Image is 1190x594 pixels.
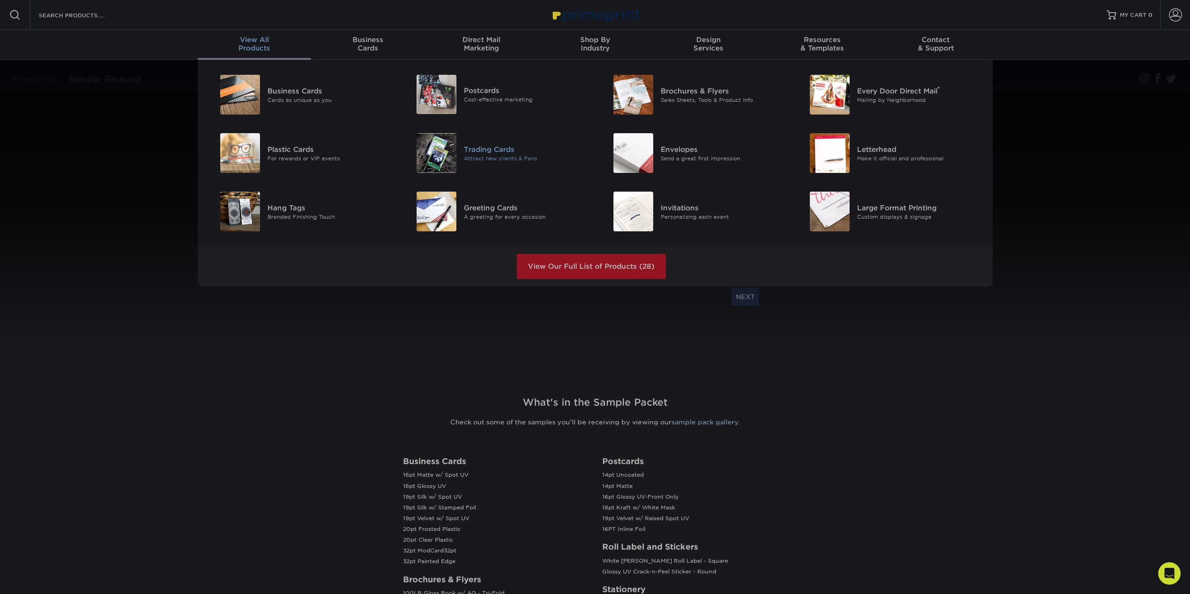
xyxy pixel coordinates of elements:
h3: Business Cards [403,457,588,466]
div: Mailing by Neighborhood [857,96,981,104]
a: DesignServices [652,30,765,60]
img: Postcards [417,75,456,114]
img: Large Format Printing [810,192,850,231]
img: Brochures & Flyers [613,75,653,115]
div: Trading Cards [464,144,588,154]
div: Services [652,36,765,52]
span: Business [311,36,425,44]
a: Direct MailMarketing [425,30,538,60]
div: Make it official and professional [857,154,981,162]
img: Every Door Direct Mail [810,75,850,115]
div: Greeting Cards [464,202,588,213]
a: sample pack gallery [671,418,738,426]
div: For rewards or VIP events [267,154,391,162]
div: Industry [538,36,652,52]
div: Invitations [661,202,785,213]
div: Attract new clients & Fans [464,154,588,162]
span: View All [198,36,311,44]
img: Business Cards [220,75,260,115]
div: Marketing [425,36,538,52]
div: Branded Finishing Touch [267,213,391,221]
span: Contact [879,36,993,44]
div: & Support [879,36,993,52]
span: MY CART [1120,11,1147,19]
div: Products [198,36,311,52]
sup: ® [938,86,940,92]
div: Envelopes [661,144,785,154]
span: Direct Mail [425,36,538,44]
h3: Postcards [602,457,787,466]
a: Hang Tags Hang Tags Branded Finishing Touch [209,188,392,235]
div: Every Door Direct Mail [857,86,981,96]
a: BusinessCards [311,30,425,60]
div: Large Format Printing [857,202,981,213]
div: A greeting for every occasion [464,213,588,221]
span: Resources [765,36,879,44]
div: Letterhead [857,144,981,154]
p: 16pt Matte w/ Spot UV 16pt Glossy UV 19pt Silk w/ Spot UV 19pt Silk w/ Stamped Foil 19pt Velvet w... [403,470,588,567]
a: Letterhead Letterhead Make it official and professional [799,129,981,177]
a: Trading Cards Trading Cards Attract new clients & Fans [405,129,588,177]
a: Plastic Cards Plastic Cards For rewards or VIP events [209,129,392,177]
div: Sales Sheets, Tools & Product Info [661,96,785,104]
img: Letterhead [810,133,850,173]
a: Envelopes Envelopes Send a great first impression [602,129,785,177]
div: Postcards [464,86,588,96]
span: 0 [1148,12,1153,18]
img: Primoprint [548,5,642,25]
a: Greeting Cards Greeting Cards A greeting for every occasion [405,188,588,235]
div: Hang Tags [267,202,391,213]
img: Trading Cards [417,133,456,173]
h3: Brochures & Flyers [403,575,588,584]
div: Business Cards [267,86,391,96]
iframe: Google Customer Reviews [2,565,79,591]
a: Shop ByIndustry [538,30,652,60]
a: Every Door Direct Mail Every Door Direct Mail® Mailing by Neighborhood [799,71,981,118]
span: Shop By [538,36,652,44]
p: White [PERSON_NAME] Roll Label - Square Glossy UV Crack-n-Peel Sticker - Round [602,556,787,577]
h3: Stationery [602,585,787,594]
div: Send a great first impression [661,154,785,162]
img: Hang Tags [220,192,260,231]
div: Brochures & Flyers [661,86,785,96]
a: Postcards Postcards Cost-effective marketing [405,71,588,118]
input: SEARCH PRODUCTS..... [38,9,129,21]
div: Custom displays & signage [857,213,981,221]
a: Brochures & Flyers Brochures & Flyers Sales Sheets, Tools & Product Info [602,71,785,118]
div: & Templates [765,36,879,52]
span: Design [652,36,765,44]
div: Cards as unique as you [267,96,391,104]
div: Cards [311,36,425,52]
a: Business Cards Business Cards Cards as unique as you [209,71,392,118]
a: Large Format Printing Large Format Printing Custom displays & signage [799,188,981,235]
div: Personalizing each event [661,213,785,221]
h3: Roll Label and Stickers [602,542,787,551]
img: Plastic Cards [220,133,260,173]
a: View AllProducts [198,30,311,60]
a: Contact& Support [879,30,993,60]
p: Check out some of the samples you’ll be receiving by viewing our . [322,417,869,427]
div: Open Intercom Messenger [1158,562,1181,585]
div: Cost-effective marketing [464,96,588,104]
p: 14pt Uncoated 14pt Matte 16pt Glossy UV-Front Only 18pt Kraft w/ White Mask 19pt Velvet w/ Raised... [602,470,787,535]
a: Resources& Templates [765,30,879,60]
div: Plastic Cards [267,144,391,154]
img: Invitations [613,192,653,231]
a: View Our Full List of Products (28) [517,254,666,279]
a: Invitations Invitations Personalizing each event [602,188,785,235]
img: Envelopes [613,133,653,173]
h2: What's in the Sample Packet [322,395,869,410]
img: Greeting Cards [417,192,456,231]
